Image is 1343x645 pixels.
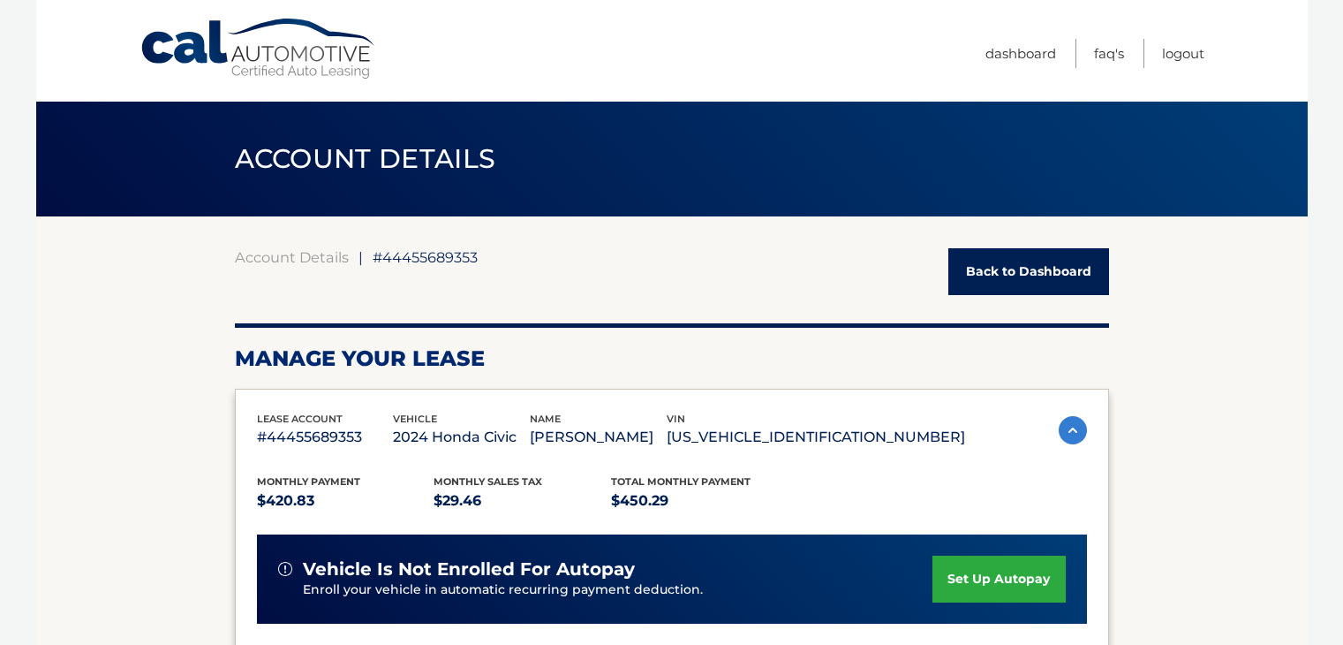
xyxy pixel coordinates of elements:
[1162,39,1204,68] a: Logout
[393,413,437,425] span: vehicle
[257,413,343,425] span: lease account
[303,558,635,580] span: vehicle is not enrolled for autopay
[257,425,394,450] p: #44455689353
[611,489,788,513] p: $450.29
[140,18,378,80] a: Cal Automotive
[235,248,349,266] a: Account Details
[530,413,561,425] span: name
[235,345,1109,372] h2: Manage Your Lease
[1059,416,1087,444] img: accordion-active.svg
[611,475,751,488] span: Total Monthly Payment
[985,39,1056,68] a: Dashboard
[667,425,965,450] p: [US_VEHICLE_IDENTIFICATION_NUMBER]
[373,248,478,266] span: #44455689353
[358,248,363,266] span: |
[530,425,667,450] p: [PERSON_NAME]
[948,248,1109,295] a: Back to Dashboard
[235,142,496,175] span: ACCOUNT DETAILS
[1094,39,1124,68] a: FAQ's
[257,489,434,513] p: $420.83
[434,489,611,513] p: $29.46
[393,425,530,450] p: 2024 Honda Civic
[434,475,542,488] span: Monthly sales Tax
[257,475,360,488] span: Monthly Payment
[303,580,933,600] p: Enroll your vehicle in automatic recurring payment deduction.
[932,556,1065,603] a: set up autopay
[667,413,685,425] span: vin
[278,562,292,576] img: alert-white.svg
